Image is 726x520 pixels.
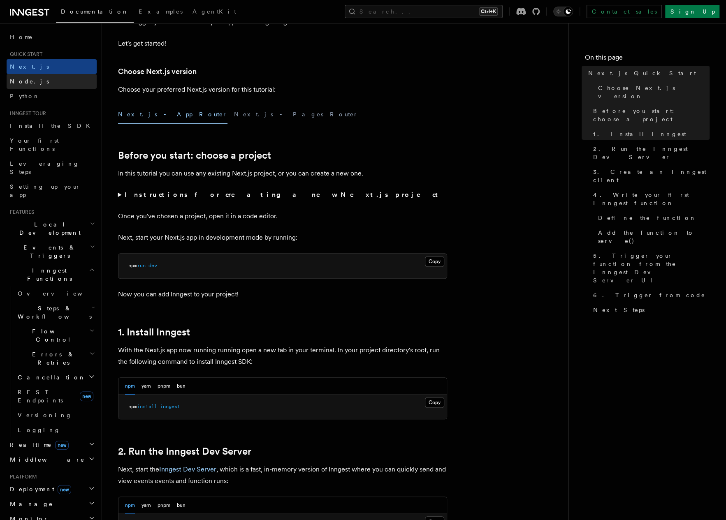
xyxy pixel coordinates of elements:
span: Local Development [7,220,90,237]
span: Cancellation [14,373,86,381]
span: inngest [160,404,180,409]
span: npm [128,263,137,268]
button: npm [125,378,135,395]
p: Now you can add Inngest to your project! [118,289,447,300]
span: Define the function [598,214,696,222]
button: Copy [425,256,444,267]
button: Realtimenew [7,437,97,452]
button: Toggle dark mode [553,7,573,16]
a: Next.js [7,59,97,74]
span: 3. Create an Inngest client [593,168,710,184]
span: dev [148,263,157,268]
span: Your first Functions [10,137,59,152]
span: run [137,263,146,268]
button: Manage [7,497,97,511]
button: Inngest Functions [7,263,97,286]
span: Steps & Workflows [14,304,92,321]
a: 5. Trigger your function from the Inngest Dev Server UI [590,248,710,288]
button: pnpm [158,378,170,395]
button: npm [125,497,135,514]
span: Node.js [10,78,49,85]
summary: Instructions for creating a new Next.js project [118,189,447,201]
span: Quick start [7,51,42,58]
a: Choose Next.js version [595,81,710,104]
span: AgentKit [193,8,236,15]
span: Choose Next.js version [598,84,710,100]
span: Add the function to serve() [598,229,710,245]
a: Install the SDK [7,118,97,133]
span: Events & Triggers [7,243,90,260]
button: Events & Triggers [7,240,97,263]
a: Before you start: choose a project [118,150,271,161]
button: Local Development [7,217,97,240]
span: Inngest Functions [7,266,89,283]
a: REST Endpointsnew [14,385,97,408]
a: Home [7,30,97,44]
button: Next.js - App Router [118,105,227,124]
span: Documentation [61,8,129,15]
span: new [55,441,69,450]
span: Errors & Retries [14,350,89,367]
span: 5. Trigger your function from the Inngest Dev Server UI [593,252,710,284]
span: Logging [18,427,60,433]
button: Next.js - Pages Router [234,105,358,124]
span: Platform [7,474,37,480]
span: install [137,404,157,409]
a: Next.js Quick Start [585,66,710,81]
button: Middleware [7,452,97,467]
span: npm [128,404,137,409]
a: Python [7,89,97,104]
a: Overview [14,286,97,301]
span: new [58,485,71,494]
a: 1. Install Inngest [590,127,710,141]
span: Overview [18,290,102,297]
a: Before you start: choose a project [590,104,710,127]
div: Inngest Functions [7,286,97,437]
p: With the Next.js app now running running open a new tab in your terminal. In your project directo... [118,344,447,367]
span: Deployment [7,485,71,493]
button: Copy [425,397,444,408]
a: Documentation [56,2,134,23]
span: REST Endpoints [18,389,63,404]
span: Realtime [7,441,69,449]
a: 6. Trigger from code [590,288,710,303]
span: Middleware [7,455,85,464]
a: 2. Run the Inngest Dev Server [590,141,710,164]
span: Next Steps [593,306,645,314]
span: Next.js Quick Start [588,69,696,77]
span: new [80,391,93,401]
span: 1. Install Inngest [593,130,686,138]
a: 1. Install Inngest [118,326,190,338]
button: yarn [141,378,151,395]
span: Inngest tour [7,110,46,117]
span: 4. Write your first Inngest function [593,191,710,207]
kbd: Ctrl+K [479,7,498,16]
span: Leveraging Steps [10,160,79,175]
button: Cancellation [14,370,97,385]
a: Next Steps [590,303,710,317]
span: Examples [139,8,183,15]
p: Next, start the , which is a fast, in-memory version of Inngest where you can quickly send and vi... [118,464,447,487]
span: Versioning [18,412,72,418]
span: 2. Run the Inngest Dev Server [593,145,710,161]
a: Versioning [14,408,97,423]
strong: Instructions for creating a new Next.js project [125,191,441,199]
span: Features [7,209,34,215]
a: Leveraging Steps [7,156,97,179]
span: Home [10,33,33,41]
a: Define the function [595,210,710,225]
a: AgentKit [188,2,241,22]
a: 4. Write your first Inngest function [590,187,710,210]
a: 2. Run the Inngest Dev Server [118,446,251,457]
h4: On this page [585,53,710,66]
a: Your first Functions [7,133,97,156]
a: Inngest Dev Server [159,465,216,473]
a: Contact sales [587,5,662,18]
button: Search...Ctrl+K [345,5,503,18]
span: Before you start: choose a project [593,107,710,123]
button: pnpm [158,497,170,514]
span: Install the SDK [10,122,95,129]
span: Next.js [10,63,49,70]
span: 6. Trigger from code [593,291,705,299]
span: Manage [7,500,53,508]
